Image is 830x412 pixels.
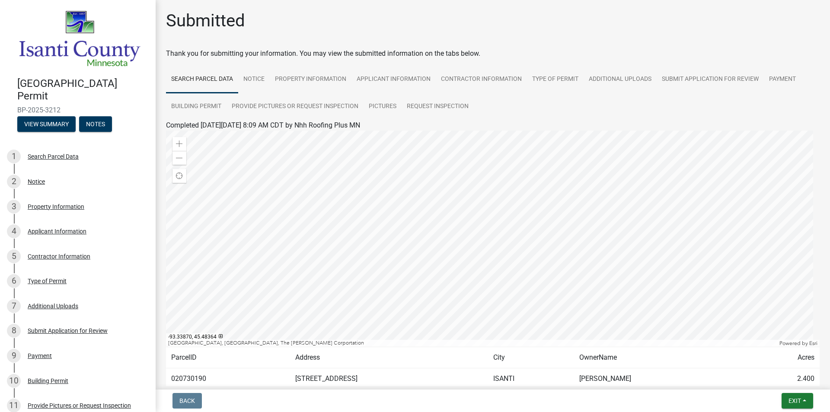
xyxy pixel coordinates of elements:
[488,347,574,368] td: City
[657,66,764,93] a: Submit Application for Review
[7,374,21,388] div: 10
[7,299,21,313] div: 7
[28,278,67,284] div: Type of Permit
[28,228,86,234] div: Applicant Information
[28,378,68,384] div: Building Permit
[777,340,820,347] div: Powered by
[782,393,813,409] button: Exit
[172,169,186,183] div: Find my location
[402,93,474,121] a: Request Inspection
[574,368,744,390] td: [PERSON_NAME]
[238,66,270,93] a: Notice
[7,249,21,263] div: 5
[17,77,149,102] h4: [GEOGRAPHIC_DATA] Permit
[28,204,84,210] div: Property Information
[17,106,138,114] span: BP-2025-3212
[527,66,584,93] a: Type of Permit
[290,347,488,368] td: Address
[764,66,801,93] a: Payment
[436,66,527,93] a: Contractor Information
[79,121,112,128] wm-modal-confirm: Notes
[7,200,21,214] div: 3
[28,179,45,185] div: Notice
[270,66,351,93] a: Property Information
[166,121,360,129] span: Completed [DATE][DATE] 8:09 AM CDT by Nhh Roofing Plus MN
[172,137,186,151] div: Zoom in
[290,368,488,390] td: [STREET_ADDRESS]
[7,324,21,338] div: 8
[574,347,744,368] td: OwnerName
[166,368,290,390] td: 020730190
[17,121,76,128] wm-modal-confirm: Summary
[7,175,21,188] div: 2
[7,150,21,163] div: 1
[166,347,290,368] td: ParcelID
[364,93,402,121] a: Pictures
[166,93,227,121] a: Building Permit
[79,116,112,132] button: Notes
[227,93,364,121] a: Provide Pictures or Request Inspection
[7,274,21,288] div: 6
[744,347,820,368] td: Acres
[744,368,820,390] td: 2.400
[166,48,820,59] div: Thank you for submitting your information. You may view the submitted information on the tabs below.
[28,253,90,259] div: Contractor Information
[17,116,76,132] button: View Summary
[351,66,436,93] a: Applicant Information
[584,66,657,93] a: Additional Uploads
[17,9,142,68] img: Isanti County, Minnesota
[166,10,245,31] h1: Submitted
[788,397,801,404] span: Exit
[166,340,777,347] div: [GEOGRAPHIC_DATA], [GEOGRAPHIC_DATA], The [PERSON_NAME] Corportation
[7,349,21,363] div: 9
[28,328,108,334] div: Submit Application for Review
[809,340,817,346] a: Esri
[488,368,574,390] td: ISANTI
[166,66,238,93] a: Search Parcel Data
[172,151,186,165] div: Zoom out
[28,303,78,309] div: Additional Uploads
[172,393,202,409] button: Back
[179,397,195,404] span: Back
[28,402,131,409] div: Provide Pictures or Request Inspection
[7,224,21,238] div: 4
[28,353,52,359] div: Payment
[28,153,79,160] div: Search Parcel Data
